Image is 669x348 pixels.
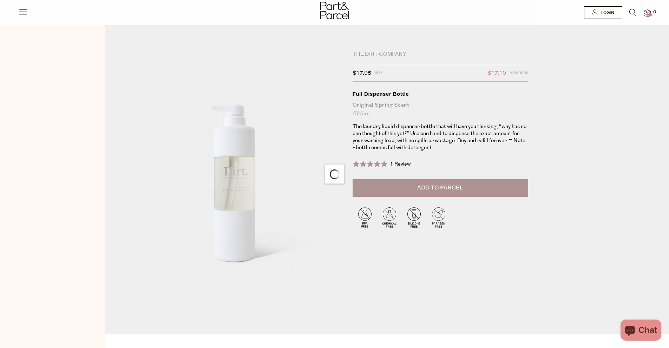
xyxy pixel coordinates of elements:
span: Members [510,69,528,78]
span: $17.10 [487,69,506,78]
span: 1 Review [390,161,411,168]
img: Part&Parcel [320,2,349,19]
span: Login [599,10,614,16]
div: Original Spring Scent 475ml [353,101,528,118]
span: Add to Parcel [417,184,463,192]
a: 0 [644,9,651,17]
img: Full Dispenser Bottle [126,53,342,308]
span: 0 [651,9,658,15]
div: Full Dispenser Bottle [353,91,528,98]
div: The Dirt Company [353,51,528,58]
span: $17.95 [353,69,371,78]
p: The laundry liquid dispenser bottle that will have you thinking, “why has no one thought of this ... [353,123,528,151]
img: P_P-ICONS-Live_Bec_V11_Silicone_Free.svg [402,205,426,229]
img: P_P-ICONS-Live_Bec_V11_Paraben_Free.svg [426,205,451,229]
a: Login [584,6,622,19]
span: RRP [375,69,382,78]
inbox-online-store-chat: Shopify online store chat [618,320,663,342]
img: P_P-ICONS-Live_Bec_V11_Chemical_Free.svg [377,205,402,229]
button: Add to Parcel [353,179,528,197]
img: P_P-ICONS-Live_Bec_V11_BPA_Free.svg [353,205,377,229]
